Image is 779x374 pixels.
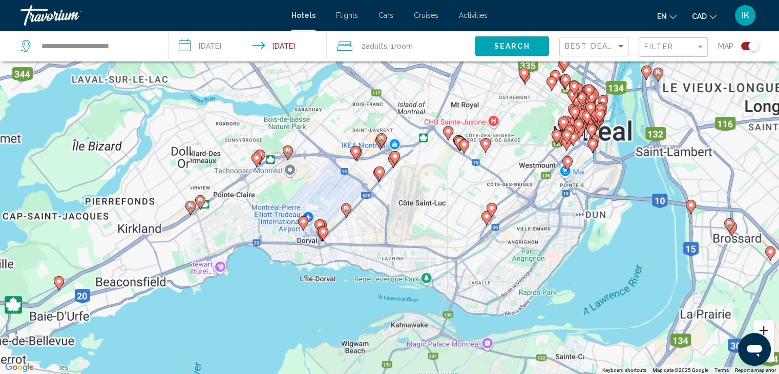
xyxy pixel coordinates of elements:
a: Open this area in Google Maps (opens a new window) [3,361,36,374]
button: Toggle map [733,41,759,51]
span: , 1 [387,39,413,53]
iframe: Button to launch messaging window [738,333,771,366]
span: Room [394,42,413,50]
span: Filter [644,43,673,51]
button: Filter [639,37,708,58]
span: Search [494,43,530,51]
a: Travorium [20,5,281,26]
span: CAD [692,12,707,20]
span: en [657,12,667,20]
button: User Menu [732,5,759,26]
a: Cars [378,11,393,19]
a: Hotels [291,11,315,19]
span: Adults [366,42,387,50]
a: Terms [714,367,729,373]
span: Best Deals [565,42,619,50]
a: Activities [459,11,488,19]
a: Flights [336,11,358,19]
button: Check-in date: Aug 22, 2025 Check-out date: Aug 24, 2025 [169,31,327,61]
button: Change language [657,9,677,24]
button: Change currency [692,9,717,24]
a: Cruises [414,11,438,19]
button: Keyboard shortcuts [602,367,646,374]
span: IK [742,10,749,20]
a: Report a map error [735,367,776,373]
span: Map [718,39,733,53]
mat-select: Sort by [565,43,625,51]
button: Search [475,36,549,55]
button: Travelers: 2 adults, 0 children [327,31,475,61]
button: Zoom in [753,320,774,341]
img: Google [3,361,36,374]
span: 2 [362,39,387,53]
span: Map data ©2025 Google [652,367,708,373]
